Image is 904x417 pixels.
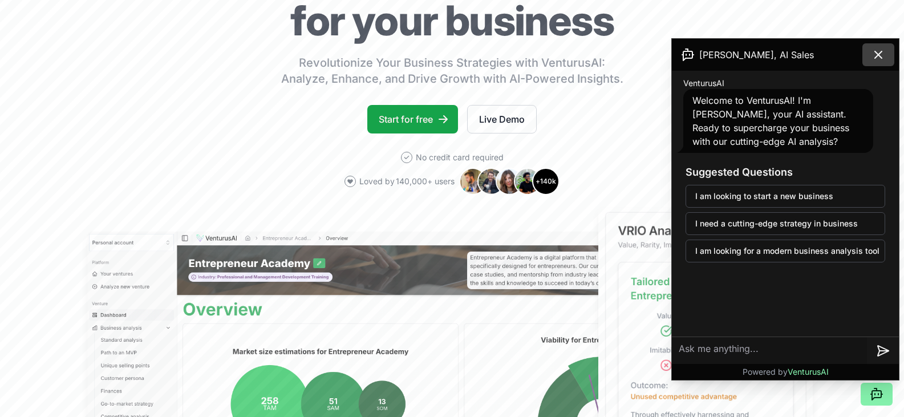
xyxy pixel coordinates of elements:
[496,168,523,195] img: Avatar 3
[686,164,885,180] h3: Suggested Questions
[788,367,829,376] span: VenturusAI
[367,105,458,133] a: Start for free
[692,95,849,147] span: Welcome to VenturusAI! I'm [PERSON_NAME], your AI assistant. Ready to supercharge your business w...
[467,105,537,133] a: Live Demo
[683,78,724,89] span: VenturusAI
[686,212,885,235] button: I need a cutting-edge strategy in business
[477,168,505,195] img: Avatar 2
[686,185,885,208] button: I am looking to start a new business
[514,168,541,195] img: Avatar 4
[743,366,829,378] p: Powered by
[686,240,885,262] button: I am looking for a modern business analysis tool
[699,48,814,62] span: [PERSON_NAME], AI Sales
[459,168,487,195] img: Avatar 1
